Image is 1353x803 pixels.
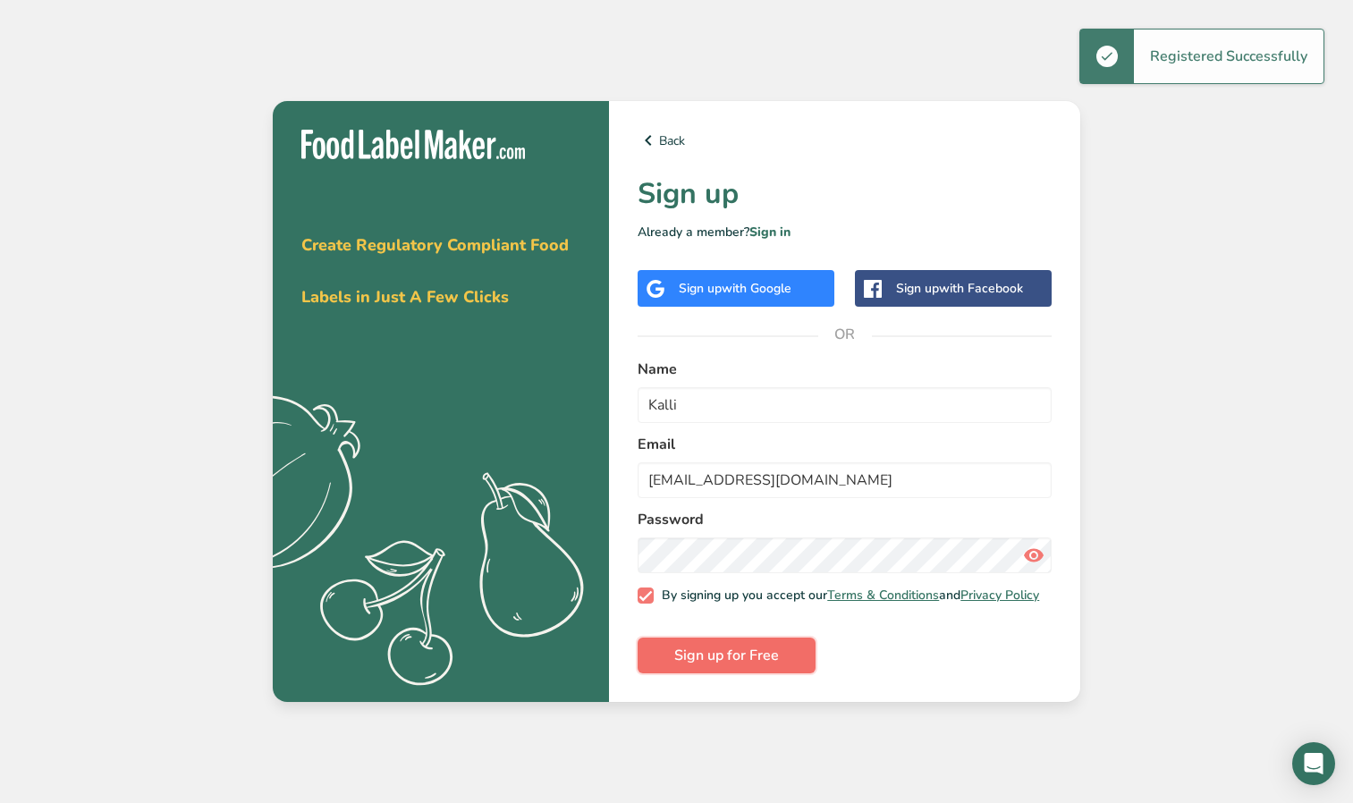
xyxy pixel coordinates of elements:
button: Sign up for Free [638,638,816,673]
label: Name [638,359,1052,380]
a: Terms & Conditions [827,587,939,604]
input: John Doe [638,387,1052,423]
div: Registered Successfully [1134,30,1323,83]
a: Privacy Policy [960,587,1039,604]
span: Create Regulatory Compliant Food Labels in Just A Few Clicks [301,234,569,308]
div: Sign up [679,279,791,298]
span: OR [818,308,872,361]
span: with Google [722,280,791,297]
label: Email [638,434,1052,455]
a: Back [638,130,1052,151]
img: Food Label Maker [301,130,525,159]
span: Sign up for Free [674,645,779,666]
div: Sign up [896,279,1023,298]
div: Open Intercom Messenger [1292,742,1335,785]
span: By signing up you accept our and [654,587,1040,604]
span: with Facebook [939,280,1023,297]
label: Password [638,509,1052,530]
input: email@example.com [638,462,1052,498]
a: Sign in [749,224,791,241]
h1: Sign up [638,173,1052,216]
p: Already a member? [638,223,1052,241]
